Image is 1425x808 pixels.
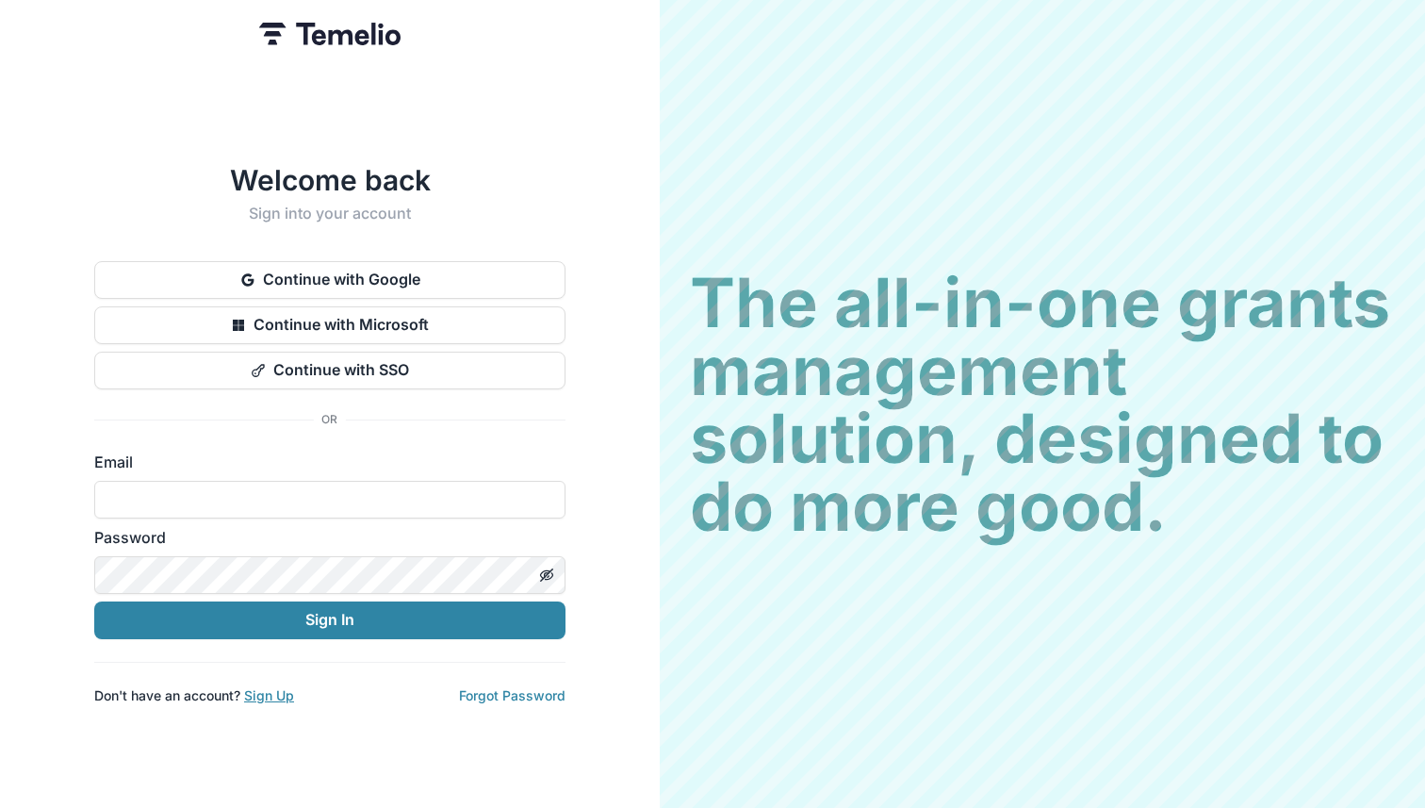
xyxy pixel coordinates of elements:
img: Temelio [259,23,401,45]
h1: Welcome back [94,163,565,197]
label: Email [94,451,554,473]
h2: Sign into your account [94,205,565,223]
button: Sign In [94,602,565,639]
button: Continue with Google [94,261,565,299]
button: Continue with SSO [94,352,565,389]
a: Forgot Password [459,687,565,703]
button: Continue with Microsoft [94,306,565,344]
button: Toggle password visibility [532,560,562,590]
a: Sign Up [244,687,294,703]
label: Password [94,526,554,549]
p: Don't have an account? [94,685,294,705]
